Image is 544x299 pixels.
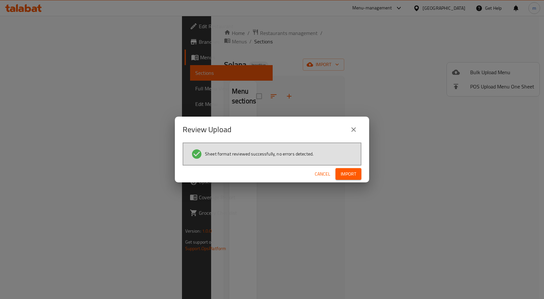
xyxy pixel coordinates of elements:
[346,122,361,137] button: close
[205,151,313,157] span: Sheet format reviewed successfully, no errors detected.
[335,168,361,180] button: Import
[183,124,232,135] h2: Review Upload
[312,168,333,180] button: Cancel
[341,170,356,178] span: Import
[315,170,330,178] span: Cancel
